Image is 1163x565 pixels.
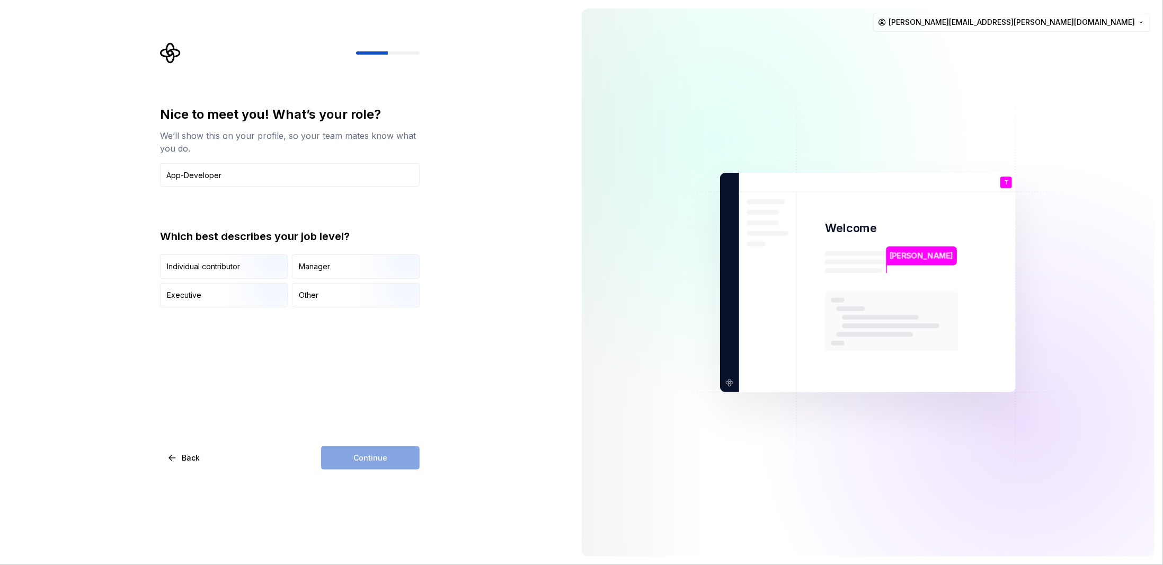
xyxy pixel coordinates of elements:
div: Individual contributor [167,261,240,272]
p: [PERSON_NAME] [890,250,954,262]
p: T [1004,180,1008,186]
svg: Supernova Logo [160,42,181,64]
div: Which best describes your job level? [160,229,420,244]
p: Welcome [825,220,877,236]
div: Executive [167,290,201,301]
input: Job title [160,163,420,187]
button: [PERSON_NAME][EMAIL_ADDRESS][PERSON_NAME][DOMAIN_NAME] [873,13,1150,32]
div: Other [299,290,318,301]
span: [PERSON_NAME][EMAIL_ADDRESS][PERSON_NAME][DOMAIN_NAME] [889,17,1135,28]
div: We’ll show this on your profile, so your team mates know what you do. [160,129,420,155]
div: Manager [299,261,330,272]
span: Back [182,453,200,463]
button: Back [160,446,209,470]
div: Nice to meet you! What’s your role? [160,106,420,123]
